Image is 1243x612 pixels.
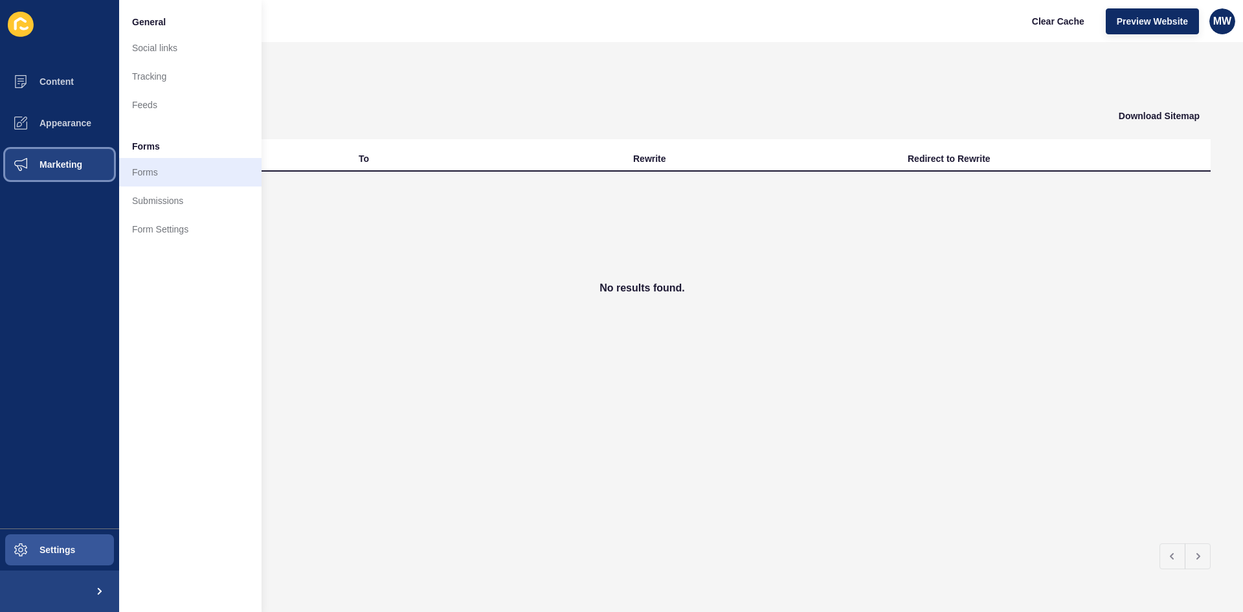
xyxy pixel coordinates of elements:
a: Tracking [119,62,262,91]
div: No results found. [74,172,1211,405]
button: Clear Cache [1021,8,1095,34]
div: Redirect to Rewrite [908,152,991,165]
h1: Redirects [74,74,1211,93]
span: MW [1213,15,1231,28]
span: Download Sitemap [1119,109,1200,122]
a: Form Settings [119,215,262,244]
span: General [132,16,166,28]
a: Social links [119,34,262,62]
span: Forms [132,140,160,153]
a: Submissions [119,187,262,215]
span: Clear Cache [1032,15,1084,28]
div: Rewrite [633,152,666,165]
button: Preview Website [1106,8,1199,34]
a: Feeds [119,91,262,119]
span: Preview Website [1117,15,1188,28]
button: Download Sitemap [1108,103,1211,129]
div: To [359,152,369,165]
a: Forms [119,158,262,187]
